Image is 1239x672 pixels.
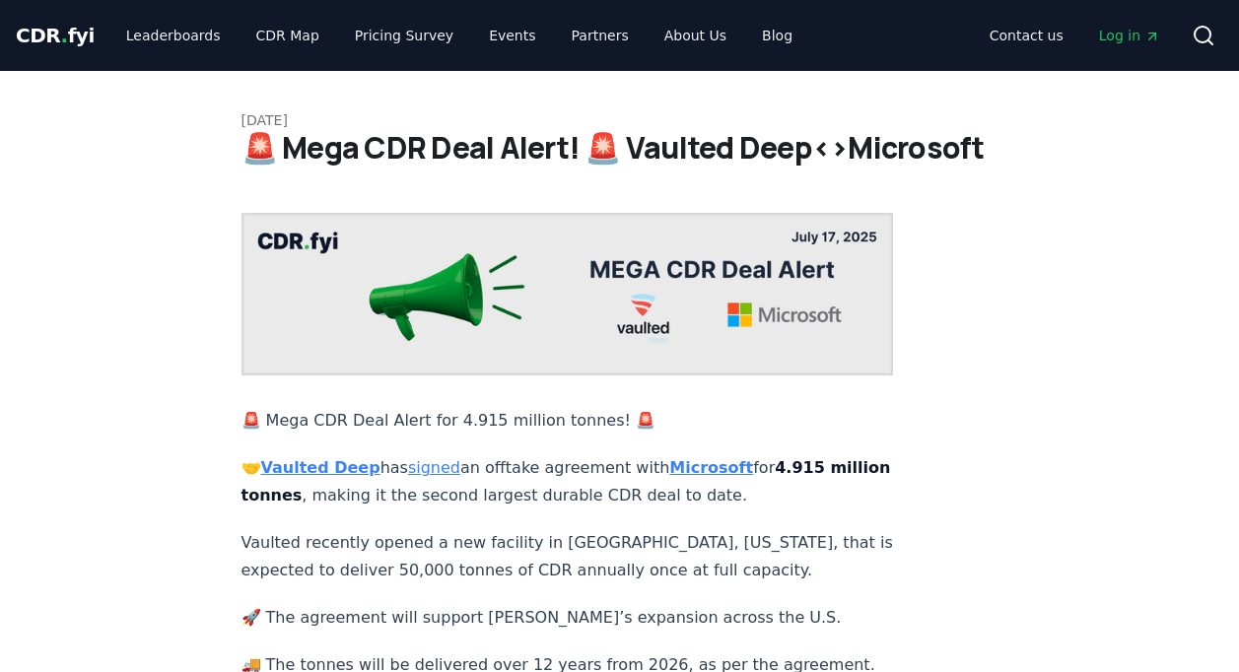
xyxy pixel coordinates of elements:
[746,18,808,53] a: Blog
[339,18,469,53] a: Pricing Survey
[1099,26,1160,45] span: Log in
[16,24,95,47] span: CDR fyi
[61,24,68,47] span: .
[241,110,998,130] p: [DATE]
[16,22,95,49] a: CDR.fyi
[261,458,380,477] a: Vaulted Deep
[241,407,894,435] p: 🚨 Mega CDR Deal Alert for 4.915 million tonnes! 🚨
[649,18,742,53] a: About Us
[241,18,335,53] a: CDR Map
[110,18,237,53] a: Leaderboards
[974,18,1079,53] a: Contact us
[241,604,894,632] p: 🚀 The agreement will support [PERSON_NAME]’s expansion across the U.S.
[241,454,894,509] p: 🤝 has an offtake agreement with for , making it the second largest durable CDR deal to date.
[408,458,460,477] a: signed
[974,18,1176,53] nav: Main
[241,213,894,375] img: blog post image
[241,130,998,166] h1: 🚨 Mega CDR Deal Alert! 🚨 Vaulted Deep<>Microsoft
[669,458,753,477] a: Microsoft
[1083,18,1176,53] a: Log in
[110,18,808,53] nav: Main
[241,529,894,584] p: Vaulted recently opened a new facility in [GEOGRAPHIC_DATA], [US_STATE], that is expected to deli...
[473,18,551,53] a: Events
[556,18,645,53] a: Partners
